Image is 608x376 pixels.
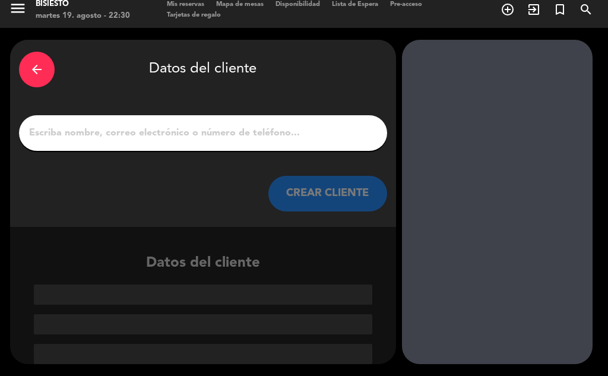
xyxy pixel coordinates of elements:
span: Disponibilidad [270,1,326,8]
div: Datos del cliente [10,252,396,364]
div: martes 19. agosto - 22:30 [36,10,130,22]
i: turned_in_not [553,2,567,17]
i: search [579,2,593,17]
span: Tarjetas de regalo [161,12,227,18]
span: Mapa de mesas [210,1,270,8]
div: Datos del cliente [19,49,387,90]
span: Lista de Espera [326,1,384,8]
span: Mis reservas [161,1,210,8]
i: arrow_back [30,62,44,77]
i: exit_to_app [527,2,541,17]
i: add_circle_outline [501,2,515,17]
input: Escriba nombre, correo electrónico o número de teléfono... [28,125,378,141]
button: CREAR CLIENTE [268,176,387,211]
span: Pre-acceso [384,1,428,8]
